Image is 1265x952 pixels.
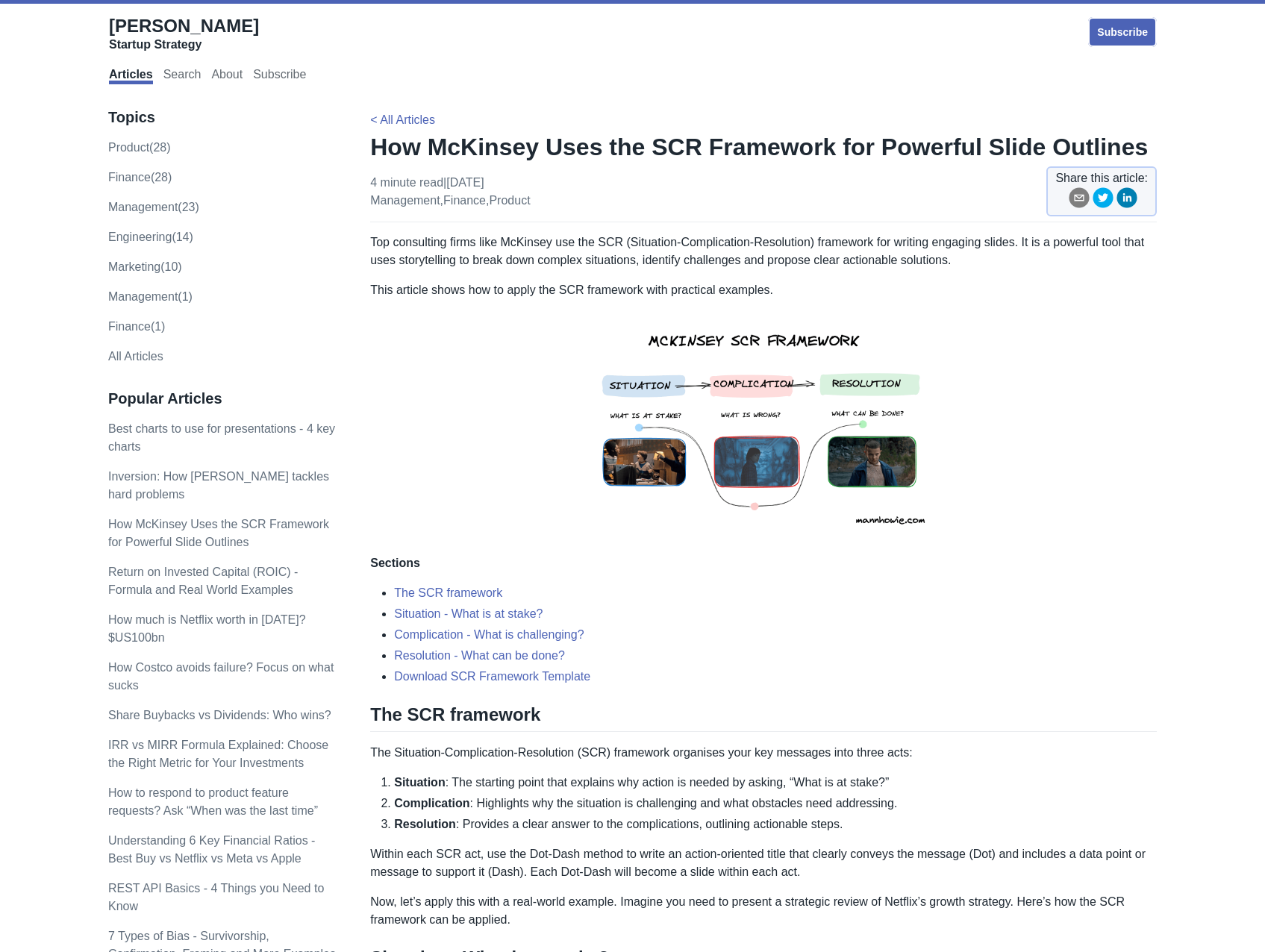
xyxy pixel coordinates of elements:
[394,776,445,789] strong: Situation
[394,670,590,683] a: Download SCR Framework Template
[108,260,182,273] a: marketing(10)
[108,661,334,692] a: How Costco avoids failure? Focus on what sucks
[108,290,193,303] a: Management(1)
[394,607,543,620] a: Situation - What is at stake?
[394,797,469,809] strong: Complication
[394,818,456,830] strong: Resolution
[108,201,199,213] a: management(23)
[108,566,298,596] a: Return on Invested Capital (ROIC) - Formula and Real World Examples
[370,194,440,207] a: management
[370,704,1157,732] h2: The SCR framework
[211,68,243,84] a: About
[394,628,584,641] a: Complication - What is challenging?
[370,744,1157,762] p: The Situation-Complication-Resolution (SCR) framework organises your key messages into three acts:
[108,108,339,127] h3: Topics
[253,68,306,84] a: Subscribe
[1093,187,1113,213] button: twitter
[109,37,259,52] div: Startup Strategy
[108,231,193,243] a: engineering(14)
[109,15,259,52] a: [PERSON_NAME]Startup Strategy
[108,709,331,721] a: Share Buybacks vs Dividends: Who wins?
[108,786,318,817] a: How to respond to product feature requests? Ask “When was the last time”
[370,174,530,210] p: 4 minute read | [DATE] , ,
[370,132,1157,162] h1: How McKinsey Uses the SCR Framework for Powerful Slide Outlines
[394,586,502,599] a: The SCR framework
[1069,187,1090,213] button: email
[394,774,1157,792] li: : The starting point that explains why action is needed by asking, “What is at stake?”
[1116,187,1137,213] button: linkedin
[370,113,435,126] a: < All Articles
[108,422,335,453] a: Best charts to use for presentations - 4 key charts
[394,815,1157,833] li: : Provides a clear answer to the complications, outlining actionable steps.
[108,882,324,912] a: REST API Basics - 4 Things you Need to Know
[108,320,165,333] a: Finance(1)
[443,194,486,207] a: finance
[109,16,259,36] span: [PERSON_NAME]
[108,613,306,644] a: How much is Netflix worth in [DATE]? $US100bn
[108,834,315,865] a: Understanding 6 Key Financial Ratios - Best Buy vs Netflix vs Meta vs Apple
[108,739,328,769] a: IRR vs MIRR Formula Explained: Choose the Right Metric for Your Investments
[370,557,420,569] strong: Sections
[370,893,1157,929] p: Now, let’s apply this with a real-world example. Imagine you need to present a strategic review o...
[370,234,1157,269] p: Top consulting firms like McKinsey use the SCR (Situation-Complication-Resolution) framework for ...
[108,350,163,363] a: All Articles
[370,281,1157,299] p: This article shows how to apply the SCR framework with practical examples.
[1055,169,1148,187] span: Share this article:
[109,68,153,84] a: Articles
[108,171,172,184] a: finance(28)
[489,194,530,207] a: product
[394,649,565,662] a: Resolution - What can be done?
[108,389,339,408] h3: Popular Articles
[108,518,329,548] a: How McKinsey Uses the SCR Framework for Powerful Slide Outlines
[394,795,1157,812] li: : Highlights why the situation is challenging and what obstacles need addressing.
[108,470,329,501] a: Inversion: How [PERSON_NAME] tackles hard problems
[108,141,171,154] a: product(28)
[370,845,1157,881] p: Within each SCR act, use the Dot-Dash method to write an action-oriented title that clearly conve...
[1088,17,1157,47] a: Subscribe
[580,311,947,542] img: mckinsey scr framework
[163,68,202,84] a: Search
